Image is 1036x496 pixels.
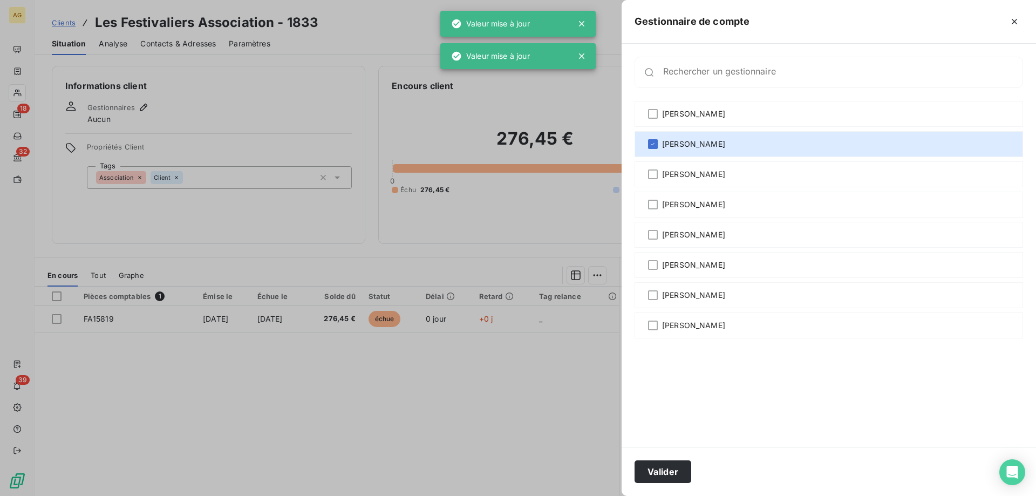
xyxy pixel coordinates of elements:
span: [PERSON_NAME] [662,139,725,150]
span: [PERSON_NAME] [662,260,725,270]
span: [PERSON_NAME] [662,229,725,240]
span: [PERSON_NAME] [662,199,725,210]
span: [PERSON_NAME] [662,290,725,301]
div: Open Intercom Messenger [999,459,1025,485]
h5: Gestionnaire de compte [635,14,749,29]
input: placeholder [663,67,1023,78]
span: [PERSON_NAME] [662,320,725,331]
span: [PERSON_NAME] [662,108,725,119]
span: [PERSON_NAME] [662,169,725,180]
button: Valider [635,460,691,483]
